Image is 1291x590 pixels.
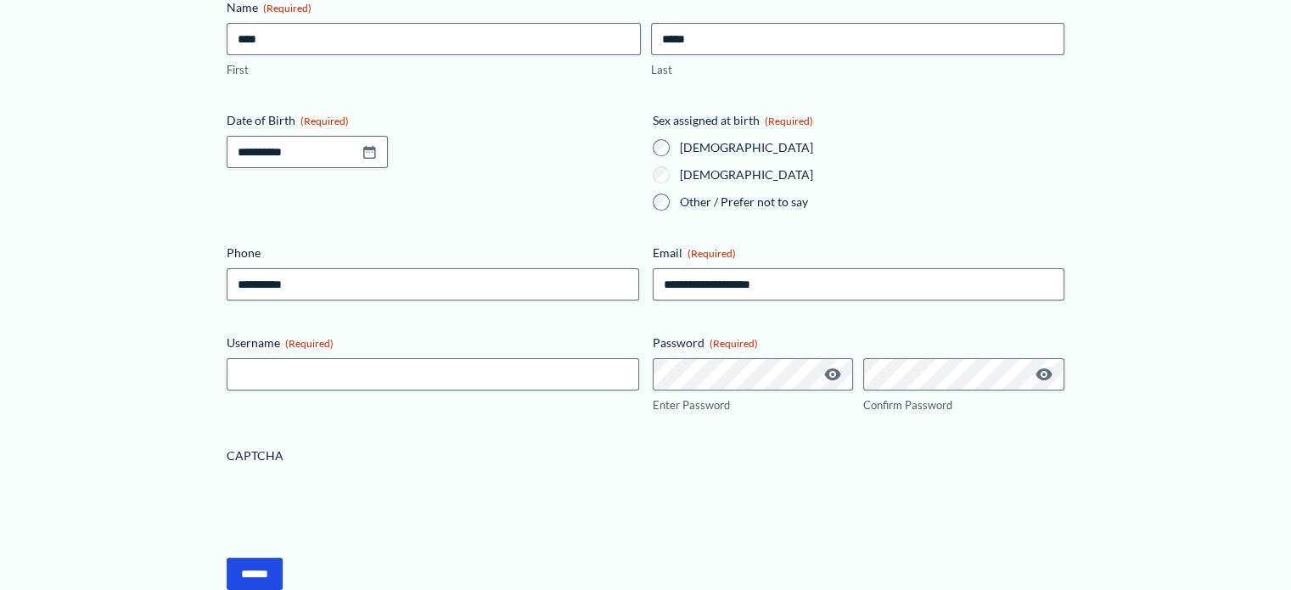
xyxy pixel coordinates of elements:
[863,397,1064,413] label: Confirm Password
[680,166,1064,183] label: [DEMOGRAPHIC_DATA]
[653,334,758,351] legend: Password
[227,112,638,129] label: Date of Birth
[227,447,1064,464] label: CAPTCHA
[653,397,854,413] label: Enter Password
[680,139,1064,156] label: [DEMOGRAPHIC_DATA]
[1034,364,1054,385] button: Show Password
[653,244,1064,261] label: Email
[227,471,485,537] iframe: reCAPTCHA
[680,194,1064,211] label: Other / Prefer not to say
[227,334,638,351] label: Username
[300,115,349,127] span: (Required)
[651,62,1064,78] label: Last
[653,112,813,129] legend: Sex assigned at birth
[227,62,640,78] label: First
[822,364,843,385] button: Show Password
[710,337,758,350] span: (Required)
[688,247,736,260] span: (Required)
[227,244,638,261] label: Phone
[765,115,813,127] span: (Required)
[285,337,334,350] span: (Required)
[263,2,312,14] span: (Required)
